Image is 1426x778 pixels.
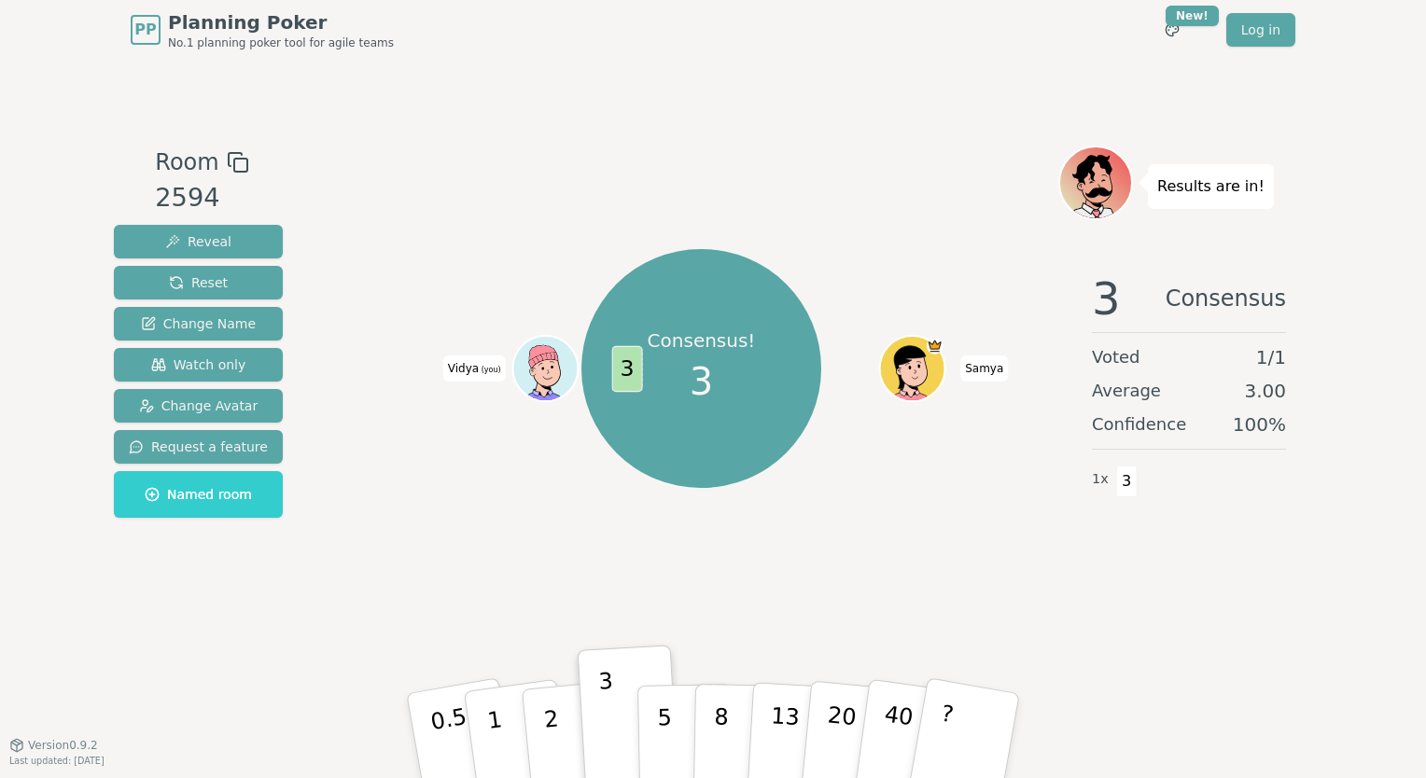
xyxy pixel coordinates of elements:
[1092,469,1109,490] span: 1 x
[443,355,506,382] span: Click to change your name
[114,389,283,423] button: Change Avatar
[28,738,98,753] span: Version 0.9.2
[131,9,394,50] a: PPPlanning PokerNo.1 planning poker tool for agile teams
[9,756,105,766] span: Last updated: [DATE]
[612,346,643,392] span: 3
[139,396,259,415] span: Change Avatar
[1157,174,1265,200] p: Results are in!
[1233,411,1286,438] span: 100 %
[9,738,98,753] button: Version0.9.2
[515,338,577,399] button: Click to change your avatar
[114,225,283,258] button: Reveal
[114,471,283,518] button: Named room
[1226,13,1295,47] a: Log in
[114,307,283,340] button: Change Name
[960,355,1008,382] span: Click to change your name
[1116,465,1138,497] span: 3
[1092,276,1121,321] span: 3
[1092,344,1140,370] span: Voted
[598,668,619,770] p: 3
[114,430,283,464] button: Request a feature
[1166,6,1219,26] div: New!
[169,273,228,292] span: Reset
[1092,378,1161,404] span: Average
[141,314,256,333] span: Change Name
[155,146,218,179] span: Room
[1256,344,1286,370] span: 1 / 1
[168,9,394,35] span: Planning Poker
[129,438,268,456] span: Request a feature
[479,366,501,374] span: (you)
[690,354,713,410] span: 3
[151,355,246,374] span: Watch only
[168,35,394,50] span: No.1 planning poker tool for agile teams
[165,232,231,251] span: Reveal
[1092,411,1186,438] span: Confidence
[155,179,248,217] div: 2594
[927,338,944,354] span: Samya is the host
[1166,276,1286,321] span: Consensus
[134,19,156,41] span: PP
[1244,378,1286,404] span: 3.00
[1155,13,1189,47] button: New!
[145,485,252,504] span: Named room
[114,348,283,382] button: Watch only
[648,327,756,354] p: Consensus!
[114,266,283,299] button: Reset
